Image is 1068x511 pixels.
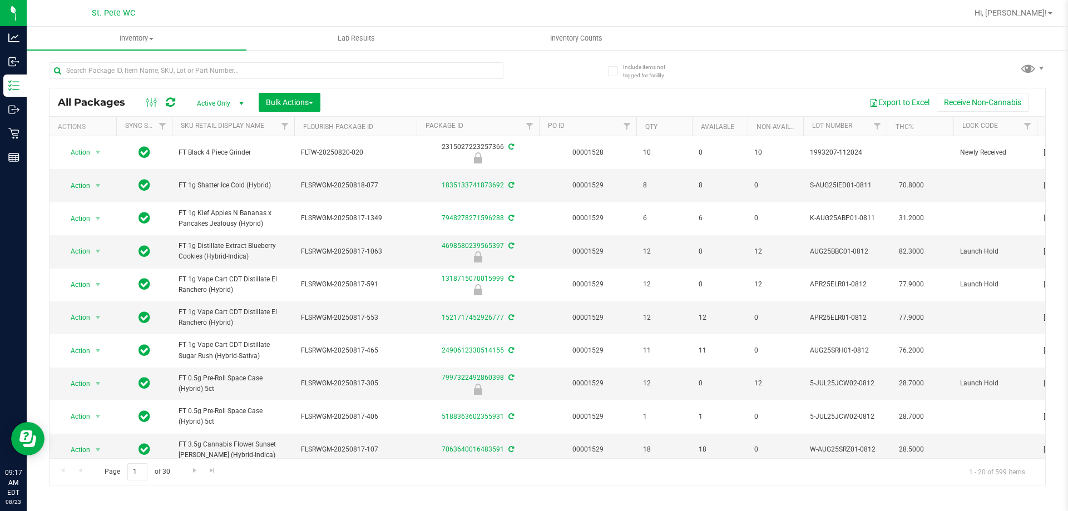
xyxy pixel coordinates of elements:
[643,147,685,158] span: 10
[507,413,514,420] span: Sync from Compliance System
[699,378,741,389] span: 0
[507,181,514,189] span: Sync from Compliance System
[572,413,604,420] a: 00001529
[810,180,880,191] span: S-AUG25IED01-0811
[179,373,288,394] span: FT 0.5g Pre-Roll Space Case (Hybrid) 5ct
[643,411,685,422] span: 1
[179,307,288,328] span: FT 1g Vape Cart CDT Distillate El Ranchero (Hybrid)
[92,8,135,18] span: St. Pete WC
[442,275,504,282] a: 1318715070015999
[5,498,22,506] p: 08/23
[301,279,410,290] span: FLSRWGM-20250817-591
[323,33,390,43] span: Lab Results
[442,374,504,381] a: 7997322492860398
[179,241,288,262] span: FT 1g Distillate Extract Blueberry Cookies (Hybrid-Indica)
[61,442,91,458] span: Action
[754,147,797,158] span: 10
[179,406,288,427] span: FT 0.5g Pre-Roll Space Case (Hybrid) 5ct
[572,379,604,387] a: 00001529
[810,279,880,290] span: APR25ELR01-0812
[754,180,797,191] span: 0
[756,123,806,131] a: Non-Available
[139,210,150,226] span: In Sync
[95,463,179,480] span: Page of 30
[507,242,514,250] span: Sync from Compliance System
[754,246,797,257] span: 12
[623,63,679,80] span: Include items not tagged for facility
[179,147,288,158] span: FT Black 4 Piece Grinder
[535,33,617,43] span: Inventory Counts
[301,312,410,323] span: FLSRWGM-20250817-553
[91,244,105,259] span: select
[699,279,741,290] span: 0
[810,213,880,224] span: K-AUG25ABP01-0811
[8,32,19,43] inline-svg: Analytics
[643,279,685,290] span: 12
[507,143,514,151] span: Sync from Compliance System
[896,123,914,131] a: THC%
[125,122,168,130] a: Sync Status
[179,180,288,191] span: FT 1g Shatter Ice Cold (Hybrid)
[61,376,91,391] span: Action
[754,411,797,422] span: 0
[61,145,91,160] span: Action
[572,346,604,354] a: 00001529
[812,122,852,130] a: Lot Number
[58,96,136,108] span: All Packages
[572,247,604,255] a: 00001529
[5,468,22,498] p: 09:17 AM EDT
[61,244,91,259] span: Action
[61,343,91,359] span: Action
[960,378,1030,389] span: Launch Hold
[301,213,410,224] span: FLSRWGM-20250817-1349
[810,345,880,356] span: AUG25SRH01-0812
[893,177,929,194] span: 70.8000
[507,275,514,282] span: Sync from Compliance System
[49,62,503,79] input: Search Package ID, Item Name, SKU, Lot or Part Number...
[139,375,150,391] span: In Sync
[1018,117,1037,136] a: Filter
[415,142,541,163] div: 2315027223257366
[507,374,514,381] span: Sync from Compliance System
[548,122,565,130] a: PO ID
[442,214,504,222] a: 7948278271596288
[893,375,929,391] span: 28.7000
[179,208,288,229] span: FT 1g Kief Apples N Bananas x Pancakes Jealousy (Hybrid)
[699,213,741,224] span: 6
[572,214,604,222] a: 00001529
[893,409,929,425] span: 28.7000
[246,27,466,50] a: Lab Results
[91,376,105,391] span: select
[810,312,880,323] span: APR25ELR01-0812
[810,411,880,422] span: 5-JUL25JCW02-0812
[572,314,604,321] a: 00001529
[643,213,685,224] span: 6
[139,177,150,193] span: In Sync
[466,27,686,50] a: Inventory Counts
[27,33,246,43] span: Inventory
[179,340,288,361] span: FT 1g Vape Cart CDT Distillate Sugar Rush (Hybrid-Sativa)
[204,463,220,478] a: Go to the last page
[91,343,105,359] span: select
[893,441,929,458] span: 28.5000
[91,442,105,458] span: select
[139,244,150,259] span: In Sync
[91,409,105,424] span: select
[643,246,685,257] span: 12
[699,147,741,158] span: 0
[893,276,929,292] span: 77.9000
[862,93,937,112] button: Export to Excel
[507,346,514,354] span: Sync from Compliance System
[266,98,313,107] span: Bulk Actions
[442,181,504,189] a: 1835133741873692
[442,314,504,321] a: 1521717452926777
[521,117,539,136] a: Filter
[893,343,929,359] span: 76.2000
[754,279,797,290] span: 12
[442,346,504,354] a: 2490612330514155
[58,123,112,131] div: Actions
[301,411,410,422] span: FLSRWGM-20250817-406
[572,280,604,288] a: 00001529
[699,246,741,257] span: 0
[154,117,172,136] a: Filter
